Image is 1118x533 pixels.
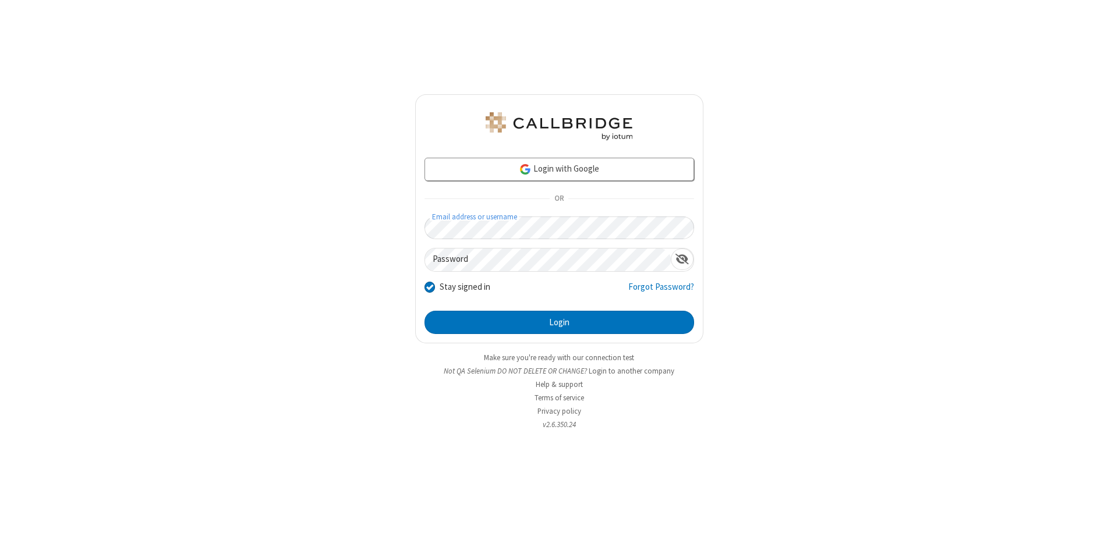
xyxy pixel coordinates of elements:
div: Show password [671,248,694,270]
li: v2.6.350.24 [415,419,703,430]
a: Make sure you're ready with our connection test [484,353,634,363]
input: Email address or username [424,216,694,239]
a: Privacy policy [537,406,581,416]
a: Login with Google [424,158,694,181]
input: Password [425,248,671,271]
button: Login [424,311,694,334]
img: QA Selenium DO NOT DELETE OR CHANGE [483,112,635,140]
a: Help & support [536,379,583,389]
li: Not QA Selenium DO NOT DELETE OR CHANGE? [415,365,703,376]
a: Terms of service [535,393,584,403]
a: Forgot Password? [628,280,694,303]
span: OR [550,191,568,207]
label: Stay signed in [440,280,490,294]
button: Login to another company [589,365,674,376]
img: google-icon.png [519,163,532,176]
